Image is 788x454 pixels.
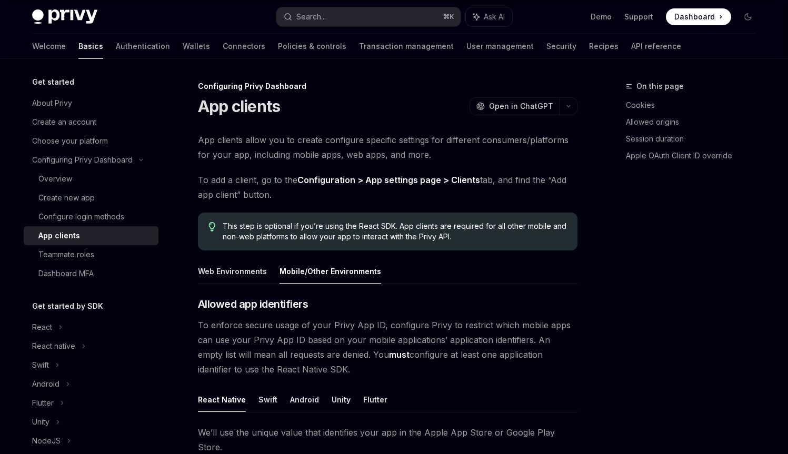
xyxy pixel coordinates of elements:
[24,264,158,283] a: Dashboard MFA
[38,210,124,223] div: Configure login methods
[484,12,505,22] span: Ask AI
[32,359,49,371] div: Swift
[198,81,577,92] div: Configuring Privy Dashboard
[32,34,66,59] a: Welcome
[198,259,267,284] button: Web Environments
[32,97,72,109] div: About Privy
[546,34,576,59] a: Security
[32,340,75,352] div: React native
[24,113,158,132] a: Create an account
[24,226,158,245] a: App clients
[183,34,210,59] a: Wallets
[631,34,681,59] a: API reference
[296,11,326,23] div: Search...
[589,34,619,59] a: Recipes
[32,300,103,312] h5: Get started by SDK
[443,13,454,21] span: ⌘ K
[290,387,319,412] button: Android
[591,12,612,22] a: Demo
[198,97,281,116] h1: App clients
[626,130,765,147] a: Session duration
[78,34,103,59] a: Basics
[258,387,277,412] button: Swift
[32,435,61,447] div: NodeJS
[24,207,158,226] a: Configure login methods
[208,222,216,231] svg: Tip
[363,387,387,412] button: Flutter
[223,221,566,242] span: This step is optional if you’re using the React SDK. App clients are required for all other mobil...
[38,229,80,242] div: App clients
[38,267,94,280] div: Dashboard MFA
[470,97,560,115] button: Open in ChatGPT
[626,114,765,130] a: Allowed origins
[466,7,512,26] button: Ask AI
[32,9,97,24] img: dark logo
[626,97,765,114] a: Cookies
[38,248,94,261] div: Teammate roles
[466,34,534,59] a: User management
[24,188,158,207] a: Create new app
[38,173,72,185] div: Overview
[636,80,684,93] span: On this page
[198,318,577,377] span: To enforce secure usage of your Privy App ID, configure Privy to restrict which mobile apps can u...
[32,416,49,428] div: Unity
[359,34,454,59] a: Transaction management
[38,191,95,204] div: Create new app
[740,8,756,25] button: Toggle dark mode
[32,154,133,166] div: Configuring Privy Dashboard
[198,387,246,412] button: React Native
[626,147,765,164] a: Apple OAuth Client ID override
[276,7,461,26] button: Search...⌘K
[666,8,731,25] a: Dashboard
[198,297,308,311] span: Allowed app identifiers
[32,397,54,409] div: Flutter
[24,132,158,150] a: Choose your platform
[280,259,381,284] button: Mobile/Other Environments
[332,387,351,412] button: Unity
[32,378,59,390] div: Android
[32,76,74,88] h5: Get started
[24,94,158,113] a: About Privy
[24,245,158,264] a: Teammate roles
[674,12,715,22] span: Dashboard
[198,173,577,202] span: To add a client, go to the tab, and find the “Add app client” button.
[32,321,52,334] div: React
[389,349,410,360] strong: must
[198,133,577,162] span: App clients allow you to create configure specific settings for different consumers/platforms for...
[489,101,553,112] span: Open in ChatGPT
[624,12,653,22] a: Support
[297,175,480,186] a: Configuration > App settings page > Clients
[116,34,170,59] a: Authentication
[24,169,158,188] a: Overview
[278,34,346,59] a: Policies & controls
[32,116,96,128] div: Create an account
[32,135,108,147] div: Choose your platform
[223,34,265,59] a: Connectors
